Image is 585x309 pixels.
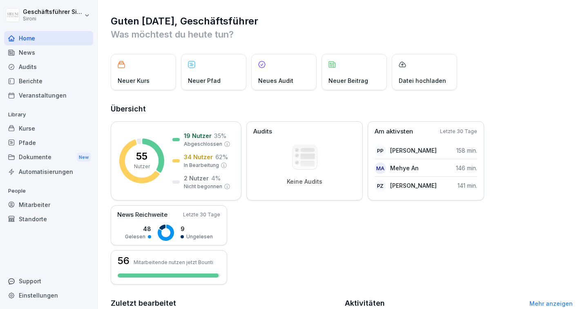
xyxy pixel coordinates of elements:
p: Letzte 30 Tage [440,128,477,135]
p: 4 % [211,174,221,182]
p: Mehye An [390,164,419,172]
h1: Guten [DATE], Geschäftsführer [111,15,573,28]
p: Mitarbeitende nutzen jetzt Bounti [134,259,213,265]
a: Kurse [4,121,93,136]
a: Automatisierungen [4,165,93,179]
h2: Übersicht [111,103,573,115]
p: Neues Audit [258,76,293,85]
a: Berichte [4,74,93,88]
p: Audits [253,127,272,136]
a: Pfade [4,136,93,150]
a: Home [4,31,93,45]
p: Neuer Kurs [118,76,150,85]
h2: Aktivitäten [345,298,385,309]
a: Veranstaltungen [4,88,93,102]
p: People [4,185,93,198]
p: Nicht begonnen [184,183,222,190]
p: Datei hochladen [399,76,446,85]
p: Nutzer [134,163,150,170]
a: Audits [4,60,93,74]
p: 158 min. [456,146,477,155]
a: DokumenteNew [4,150,93,165]
h3: 56 [118,256,130,266]
a: News [4,45,93,60]
p: Ungelesen [186,233,213,240]
p: Neuer Pfad [188,76,221,85]
p: 146 min. [456,164,477,172]
div: MA [375,162,386,174]
div: Support [4,274,93,288]
p: 48 [125,225,151,233]
p: Keine Audits [287,178,322,185]
p: [PERSON_NAME] [390,146,437,155]
h2: Zuletzt bearbeitet [111,298,339,309]
p: Letzte 30 Tage [183,211,220,218]
div: Dokumente [4,150,93,165]
p: Gelesen [125,233,145,240]
p: Abgeschlossen [184,140,222,148]
p: Am aktivsten [375,127,413,136]
p: Library [4,108,93,121]
a: Mehr anzeigen [529,300,573,307]
p: 141 min. [458,181,477,190]
p: 62 % [215,153,228,161]
div: PP [375,145,386,156]
p: Sironi [23,16,83,22]
p: 35 % [214,131,226,140]
p: In Bearbeitung [184,162,219,169]
a: Einstellungen [4,288,93,302]
p: 34 Nutzer [184,153,213,161]
div: PZ [375,180,386,191]
a: Standorte [4,212,93,226]
p: 9 [181,225,213,233]
div: New [77,153,91,162]
p: News Reichweite [117,210,167,220]
p: 19 Nutzer [184,131,212,140]
p: Geschäftsführer Sironi [23,9,83,16]
p: Was möchtest du heute tun? [111,28,573,41]
a: Mitarbeiter [4,198,93,212]
p: 55 [136,151,147,161]
p: [PERSON_NAME] [390,181,437,190]
p: Neuer Beitrag [328,76,368,85]
p: 2 Nutzer [184,174,209,182]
